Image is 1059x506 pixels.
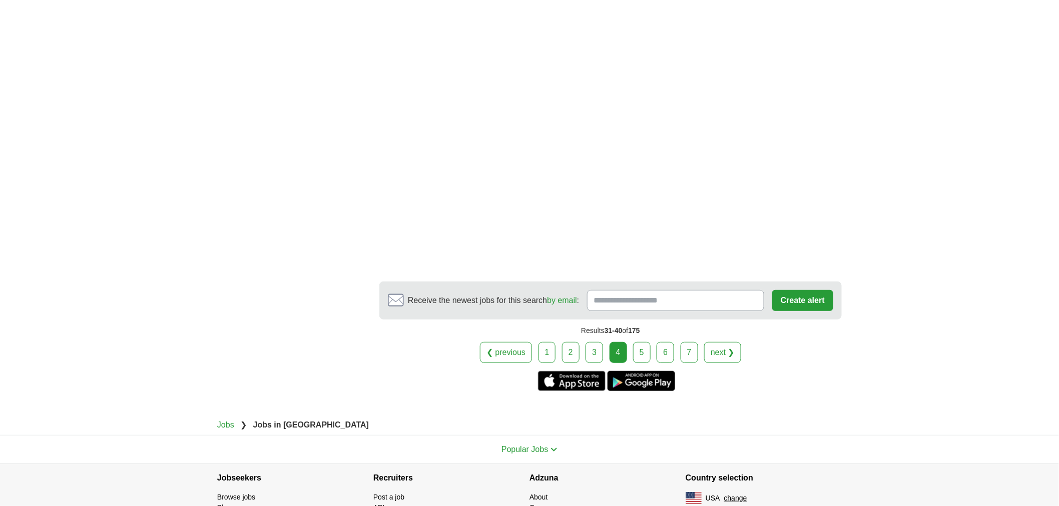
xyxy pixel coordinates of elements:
[538,371,606,391] a: Get the iPhone app
[408,294,579,306] span: Receive the newest jobs for this search :
[686,492,702,504] img: US flag
[373,493,404,501] a: Post a job
[724,493,747,503] button: change
[586,342,603,363] a: 3
[628,326,640,334] span: 175
[633,342,651,363] a: 5
[253,420,369,429] strong: Jobs in [GEOGRAPHIC_DATA]
[480,342,532,363] a: ❮ previous
[217,493,255,501] a: Browse jobs
[704,342,741,363] a: next ❯
[379,319,842,342] div: Results of
[217,420,234,429] a: Jobs
[706,493,720,503] span: USA
[608,371,675,391] a: Get the Android app
[501,445,548,453] span: Popular Jobs
[551,447,558,452] img: toggle icon
[562,342,580,363] a: 2
[610,342,627,363] div: 4
[547,296,577,304] a: by email
[772,290,833,311] button: Create alert
[240,420,247,429] span: ❯
[529,493,548,501] a: About
[657,342,674,363] a: 6
[681,342,698,363] a: 7
[539,342,556,363] a: 1
[686,464,842,492] h4: Country selection
[605,326,623,334] span: 31-40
